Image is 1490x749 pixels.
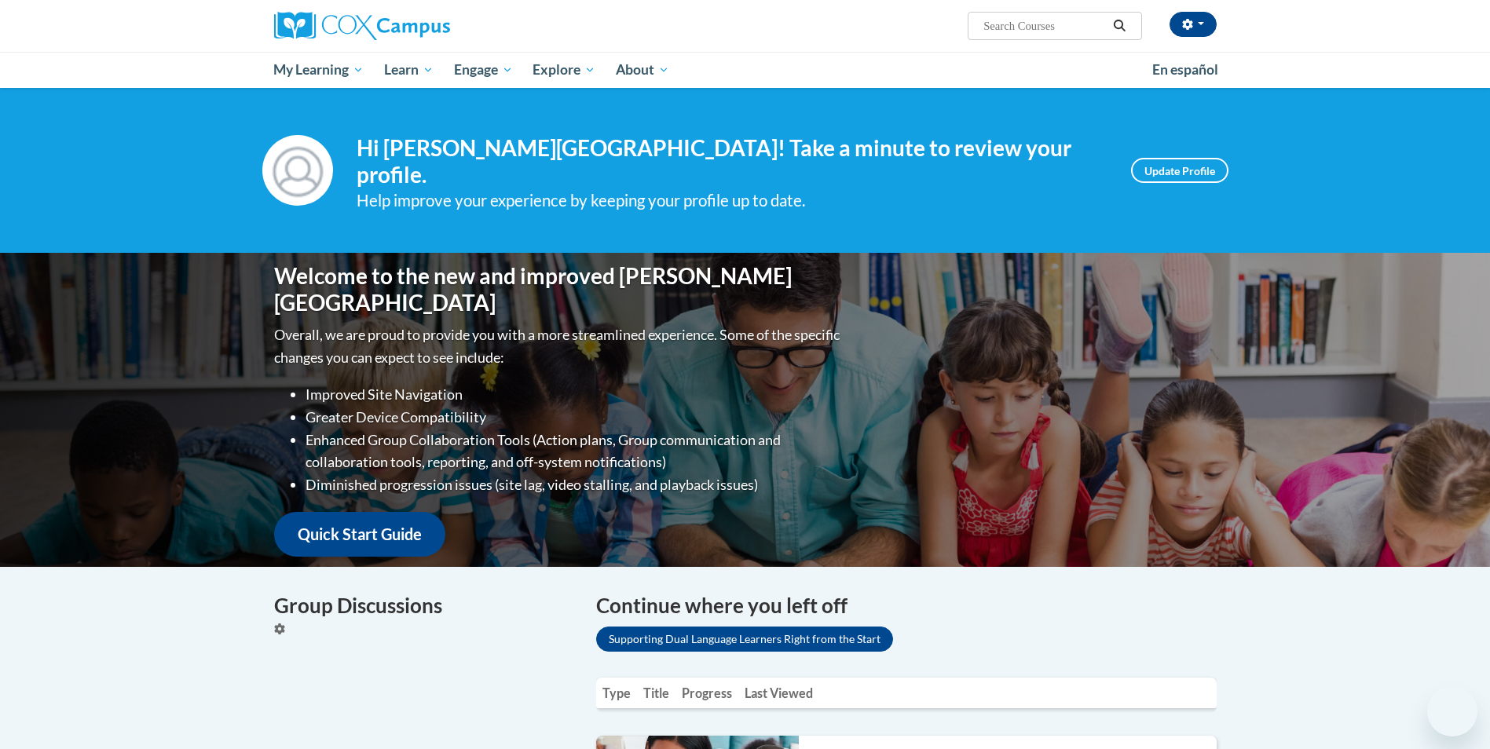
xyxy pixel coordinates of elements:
button: Account Settings [1170,12,1217,37]
a: Explore [522,52,606,88]
h4: Group Discussions [274,590,573,621]
a: Learn [374,52,444,88]
th: Title [637,678,675,708]
th: Last Viewed [738,678,819,708]
div: Help improve your experience by keeping your profile up to date. [357,188,1107,214]
input: Search Courses [982,16,1107,35]
li: Diminished progression issues (site lag, video stalling, and playback issues) [306,473,844,496]
h4: Continue where you left off [596,590,1217,621]
th: Type [596,678,637,708]
p: Overall, we are proud to provide you with a more streamlined experience. Some of the specific cha... [274,323,844,369]
span: About [616,60,669,79]
button: Search [1107,16,1131,35]
span: Explore [533,60,595,79]
span: En español [1152,61,1218,78]
a: Engage [444,52,523,88]
img: Profile Image [262,135,333,206]
a: My Learning [264,52,375,88]
a: Quick Start Guide [274,512,445,557]
a: Update Profile [1131,158,1228,183]
li: Improved Site Navigation [306,383,844,406]
a: Supporting Dual Language Learners Right from the Start [596,627,893,652]
span: Learn [384,60,434,79]
span: My Learning [273,60,364,79]
span: Engage [454,60,513,79]
div: Main menu [251,52,1240,88]
th: Progress [675,678,738,708]
a: En español [1142,53,1228,86]
a: Cox Campus [274,12,573,40]
li: Greater Device Compatibility [306,406,844,429]
h4: Hi [PERSON_NAME][GEOGRAPHIC_DATA]! Take a minute to review your profile. [357,135,1107,188]
h1: Welcome to the new and improved [PERSON_NAME][GEOGRAPHIC_DATA] [274,263,844,316]
li: Enhanced Group Collaboration Tools (Action plans, Group communication and collaboration tools, re... [306,429,844,474]
iframe: Button to launch messaging window [1427,686,1477,736]
a: About [606,52,679,88]
img: Cox Campus [274,12,450,40]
